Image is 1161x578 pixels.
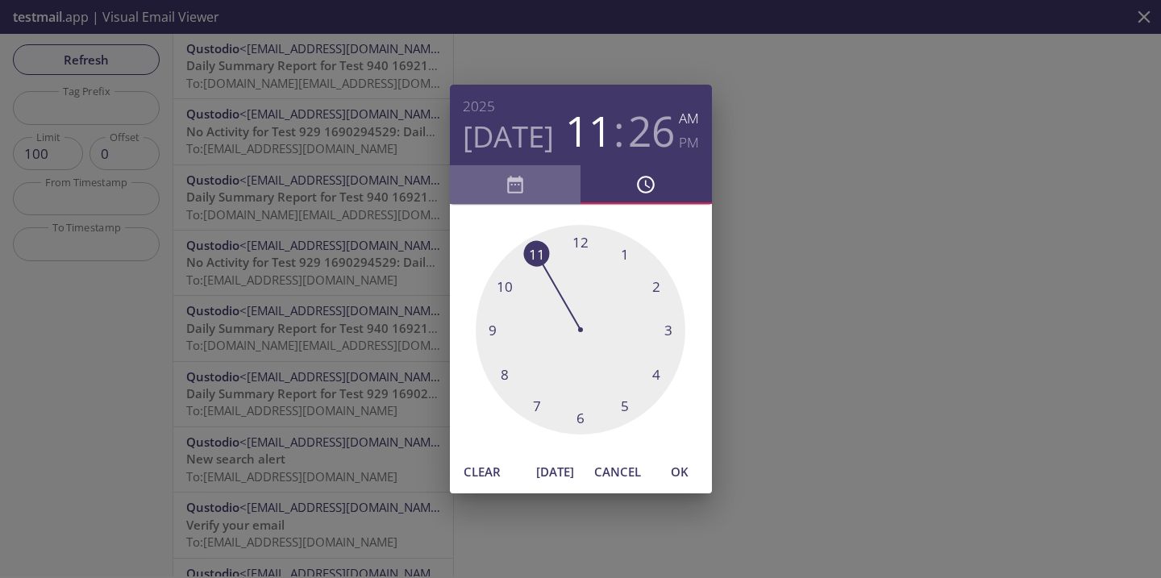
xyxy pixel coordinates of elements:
button: PM [679,131,699,155]
button: Clear [456,456,508,487]
button: Cancel [588,456,647,487]
span: Clear [463,461,501,482]
button: [DATE] [530,456,581,487]
button: [DATE] [463,119,554,155]
button: 11 [565,106,612,155]
button: 26 [628,106,675,155]
span: Cancel [594,461,641,482]
button: OK [654,456,705,487]
h3: : [614,106,625,155]
button: 2025 [463,94,495,119]
span: OK [660,461,699,482]
span: [DATE] [536,461,575,482]
button: AM [679,106,699,131]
